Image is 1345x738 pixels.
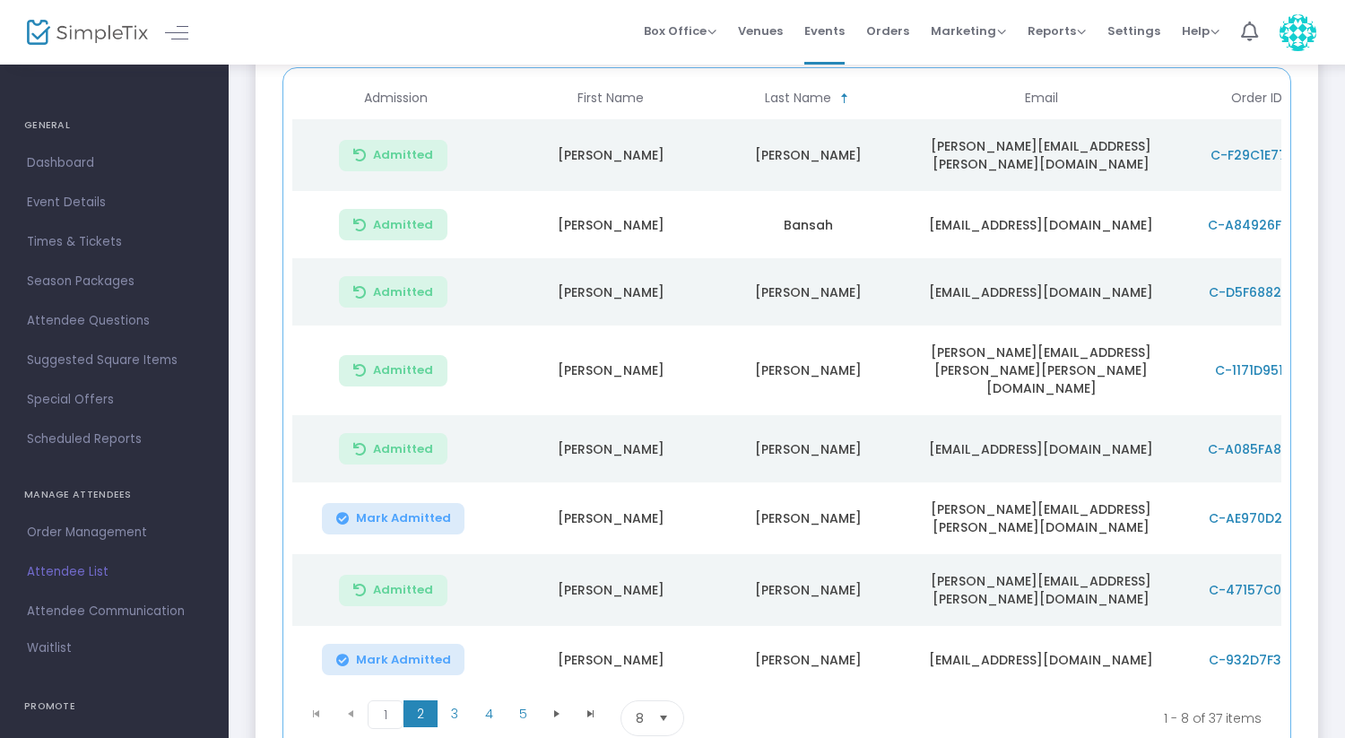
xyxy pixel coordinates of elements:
span: Waitlist [27,639,72,657]
td: [PERSON_NAME] [709,119,907,191]
span: Admitted [373,148,433,162]
td: [PERSON_NAME][EMAIL_ADDRESS][PERSON_NAME][DOMAIN_NAME] [907,554,1176,626]
span: C-AE970D26-E [1209,509,1304,527]
td: [EMAIL_ADDRESS][DOMAIN_NAME] [907,191,1176,258]
td: [PERSON_NAME] [512,415,709,482]
span: Go to the last page [574,700,608,727]
span: Page 4 [472,700,506,727]
button: Mark Admitted [322,644,465,675]
span: C-A84926F5-2 [1208,216,1305,234]
span: C-F29C1E77-7 [1210,146,1302,164]
td: [PERSON_NAME][EMAIL_ADDRESS][PERSON_NAME][DOMAIN_NAME] [907,482,1176,554]
span: Events [804,8,845,54]
span: Go to the next page [550,707,564,721]
span: Admitted [373,218,433,232]
span: Settings [1107,8,1160,54]
td: [PERSON_NAME][EMAIL_ADDRESS][PERSON_NAME][DOMAIN_NAME] [907,119,1176,191]
td: [EMAIL_ADDRESS][DOMAIN_NAME] [907,258,1176,326]
span: Admitted [373,583,433,597]
span: C-932D7F30-0 [1209,651,1305,669]
span: Go to the next page [540,700,574,727]
span: Page 3 [438,700,472,727]
td: [PERSON_NAME] [512,554,709,626]
h4: PROMOTE [24,689,204,725]
span: Email [1025,91,1058,106]
span: Page 5 [506,700,540,727]
span: Sortable [837,91,852,106]
button: Admitted [339,355,447,386]
span: Mark Admitted [356,653,451,667]
kendo-pager-info: 1 - 8 of 37 items [862,700,1262,736]
td: [PERSON_NAME] [709,482,907,554]
span: C-1171D951-2 [1215,361,1298,379]
h4: GENERAL [24,108,204,143]
span: Help [1182,22,1219,39]
span: Order Management [27,521,202,544]
span: Admitted [373,363,433,378]
button: Admitted [339,140,447,171]
span: Admitted [373,442,433,456]
span: Last Name [765,91,831,106]
td: [PERSON_NAME] [709,326,907,415]
span: Attendee Communication [27,600,202,623]
td: [PERSON_NAME] [512,119,709,191]
span: Page 2 [403,700,438,727]
td: [PERSON_NAME] [709,415,907,482]
span: Attendee Questions [27,309,202,333]
span: Reports [1028,22,1086,39]
td: [EMAIL_ADDRESS][DOMAIN_NAME] [907,415,1176,482]
span: Times & Tickets [27,230,202,254]
h4: MANAGE ATTENDEES [24,477,204,513]
td: [PERSON_NAME] [512,326,709,415]
button: Admitted [339,433,447,465]
span: 8 [636,709,644,727]
span: Admission [364,91,428,106]
button: Mark Admitted [322,503,465,534]
div: Data table [292,77,1281,693]
span: Box Office [644,22,716,39]
td: Bansah [709,191,907,258]
span: C-47157C05-8 [1209,581,1305,599]
span: C-A085FA8B-8 [1208,440,1305,458]
span: Mark Admitted [356,511,451,525]
td: [PERSON_NAME] [512,191,709,258]
td: [PERSON_NAME] [512,482,709,554]
span: First Name [577,91,644,106]
span: C-D5F68822-5 [1209,283,1305,301]
span: Order ID [1231,91,1282,106]
button: Admitted [339,575,447,606]
span: Special Offers [27,388,202,412]
span: Scheduled Reports [27,428,202,451]
span: Go to the last page [584,707,598,721]
span: Attendee List [27,560,202,584]
span: Admitted [373,285,433,300]
td: [PERSON_NAME] [709,258,907,326]
span: Venues [738,8,783,54]
span: Event Details [27,191,202,214]
button: Admitted [339,209,447,240]
button: Admitted [339,276,447,308]
td: [PERSON_NAME] [512,258,709,326]
span: Dashboard [27,152,202,175]
button: Select [651,701,676,735]
span: Marketing [931,22,1006,39]
td: [PERSON_NAME] [709,626,907,693]
td: [PERSON_NAME][EMAIL_ADDRESS][PERSON_NAME][PERSON_NAME][DOMAIN_NAME] [907,326,1176,415]
td: [EMAIL_ADDRESS][DOMAIN_NAME] [907,626,1176,693]
td: [PERSON_NAME] [709,554,907,626]
span: Suggested Square Items [27,349,202,372]
td: [PERSON_NAME] [512,626,709,693]
span: Page 1 [368,700,403,729]
span: Orders [866,8,909,54]
span: Season Packages [27,270,202,293]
